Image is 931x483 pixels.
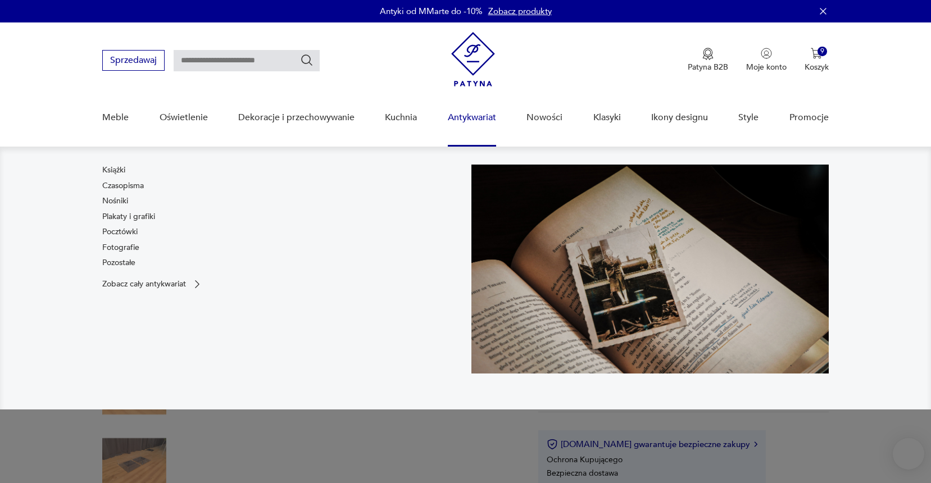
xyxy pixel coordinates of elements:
a: Ikony designu [651,96,708,139]
a: Fotografie [102,242,139,253]
button: Szukaj [300,53,314,67]
p: Patyna B2B [688,62,728,72]
a: Zobacz cały antykwariat [102,279,203,290]
a: Sprzedawaj [102,57,165,65]
a: Nowości [526,96,562,139]
p: Koszyk [805,62,829,72]
a: Oświetlenie [160,96,208,139]
div: 9 [818,47,827,56]
a: Style [738,96,759,139]
iframe: Smartsupp widget button [893,438,924,470]
a: Ikonka użytkownikaMoje konto [746,48,787,72]
button: Patyna B2B [688,48,728,72]
img: Ikona koszyka [811,48,822,59]
img: Ikona medalu [702,48,714,60]
a: Pozostałe [102,257,135,268]
button: 9Koszyk [805,48,829,72]
button: Moje konto [746,48,787,72]
a: Pocztówki [102,226,138,238]
img: c8a9187830f37f141118a59c8d49ce82.jpg [471,165,829,373]
button: Sprzedawaj [102,50,165,71]
img: Ikonka użytkownika [761,48,772,59]
p: Moje konto [746,62,787,72]
p: Antyki od MMarte do -10% [380,6,483,17]
a: Dekoracje i przechowywanie [238,96,355,139]
a: Klasyki [593,96,621,139]
a: Książki [102,165,125,176]
a: Meble [102,96,129,139]
a: Antykwariat [448,96,496,139]
a: Promocje [789,96,829,139]
a: Ikona medaluPatyna B2B [688,48,728,72]
p: Zobacz cały antykwariat [102,280,186,288]
a: Nośniki [102,195,128,207]
a: Czasopisma [102,180,144,192]
a: Zobacz produkty [488,6,552,17]
a: Kuchnia [385,96,417,139]
img: Patyna - sklep z meblami i dekoracjami vintage [451,32,495,86]
a: Plakaty i grafiki [102,211,155,222]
